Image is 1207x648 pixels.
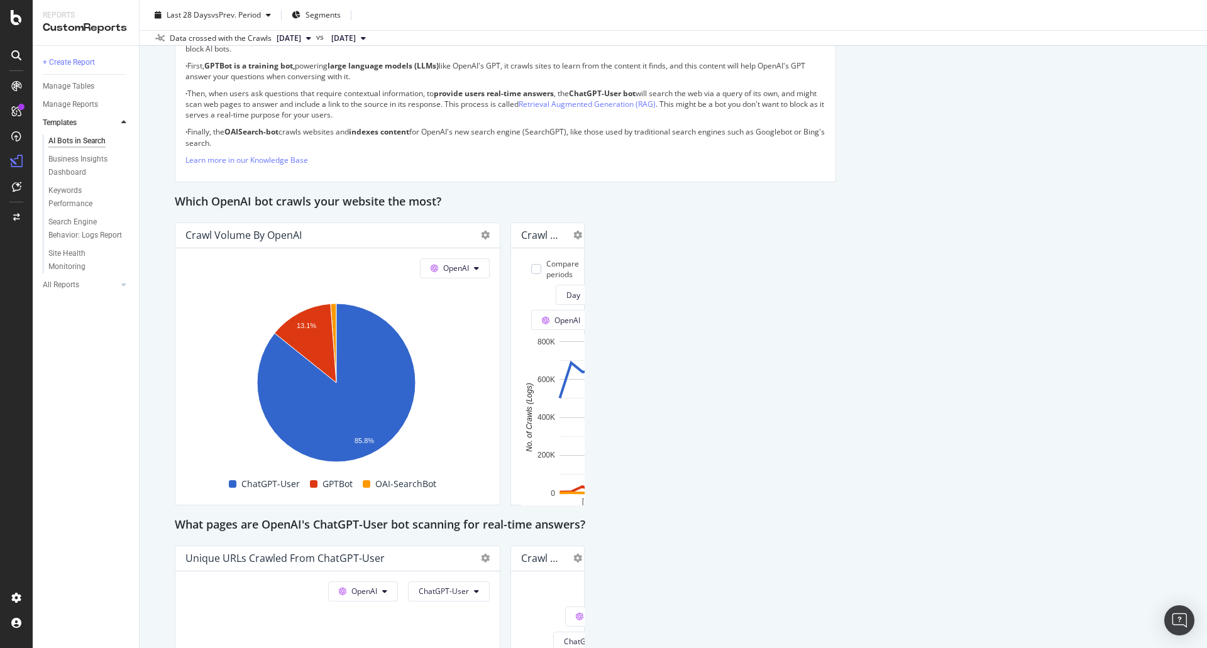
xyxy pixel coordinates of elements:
span: ChatGPT-User [419,586,469,596]
a: Manage Reports [43,98,130,111]
span: 2025 Sep. 10th [331,33,356,44]
span: OpenAI [554,315,580,326]
button: OpenAI [531,310,601,330]
a: Retrieval Augmented Generation (RAG) [519,99,656,109]
h2: Which OpenAI bot crawls your website the most? [175,192,441,212]
a: AI Bots in Search [48,135,130,148]
a: Templates [43,116,118,129]
div: Crawl Volume by OpenAICompare periodsDayOpenAIA chart. [510,222,585,505]
span: vs [316,31,326,43]
div: Crawl Volume by OpenAI [185,229,302,241]
p: Finally, the crawls websites and for OpenAI's new search engine (SearchGPT), like those used by t... [185,126,825,148]
text: 0 [551,489,555,498]
a: Business Insights Dashboard [48,153,130,179]
p: Then, when users ask questions that require contextual information, to , the will search the web ... [185,88,825,120]
span: OpenAI [351,586,377,596]
div: Unique URLs Crawled from ChatGPT-User [185,552,385,564]
text: [DATE] [582,497,606,506]
div: CustomReports [43,21,129,35]
a: All Reports [43,278,118,292]
span: Last 28 Days [167,9,211,20]
div: AI Bots in Search [48,135,106,148]
span: ChatGPT-User [564,636,614,647]
text: 13.1% [297,322,316,329]
svg: A chart. [185,297,487,473]
a: Search Engine Behavior: Logs Report [48,216,130,242]
div: Open Intercom Messenger [1164,605,1194,635]
span: vs Prev. Period [211,9,261,20]
div: All Reports [43,278,79,292]
strong: provide users real-time answers [434,88,554,99]
button: ChatGPT-User [408,581,490,601]
a: Learn more in our Knowledge Base [185,155,308,165]
svg: A chart. [521,335,905,525]
strong: · [185,126,187,137]
span: Segments [306,9,341,20]
div: Crawl Volume by OpenAIOpenAIA chart.ChatGPT-UserGPTBotOAI-SearchBot [175,222,500,505]
strong: ChatGPT-User bot [569,88,636,99]
a: + Create Report [43,56,130,69]
button: Segments [287,5,346,25]
button: [DATE] [326,31,371,46]
strong: · [185,88,187,99]
div: Crawl Volume from ChatGPT-User by pagetypes Level 1 [521,552,561,564]
span: GPTBot [322,476,353,491]
button: Last 28 DaysvsPrev. Period [150,5,276,25]
text: No. of Crawls (Logs) [525,383,534,451]
div: Keywords Performance [48,184,119,211]
p: First, powering like OpenAI's GPT, it crawls sites to learn from the content it finds, and this c... [185,60,825,82]
div: Business Insights Dashboard [48,153,121,179]
div: Manage Tables [43,80,94,93]
button: Day [556,285,601,305]
div: Crawl Volume by OpenAI [521,229,561,241]
text: 400K [537,413,555,422]
div: Data crossed with the Crawls [170,33,272,44]
strong: GPTBot is a training bot, [204,60,295,71]
span: OpenAI [443,263,469,273]
span: ChatGPT-User [241,476,300,491]
text: 600K [537,375,555,384]
div: Compare periods [546,258,601,280]
div: Search Engine Behavior: Logs Report [48,216,123,242]
strong: OAISearch-bot [224,126,278,137]
text: 200K [537,451,555,460]
div: Templates [43,116,77,129]
strong: indexes content [349,126,409,137]
div: Reports [43,10,129,21]
h2: What pages are OpenAI's ChatGPT-User bot scanning for real-time answers? [175,515,585,535]
a: Site Health Monitoring [48,247,130,273]
div: Which OpenAI bot crawls your website the most? [175,192,1172,212]
button: OpenAI [328,581,398,601]
strong: large language models (LLMs) [328,60,439,71]
text: 85.8% [355,437,374,444]
a: Keywords Performance [48,184,130,211]
span: OAI-SearchBot [375,476,436,491]
div: Site Health Monitoring [48,247,119,273]
button: OpenAI [420,258,490,278]
strong: · [185,60,187,71]
a: Manage Tables [43,80,130,93]
button: [DATE] [272,31,316,46]
text: 800K [537,338,555,346]
div: What pages are OpenAI's ChatGPT-User bot scanning for real-time answers? [175,515,1172,535]
span: 2025 Oct. 8th [277,33,301,44]
span: Day [566,290,580,300]
div: + Create Report [43,56,95,69]
div: Manage Reports [43,98,98,111]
